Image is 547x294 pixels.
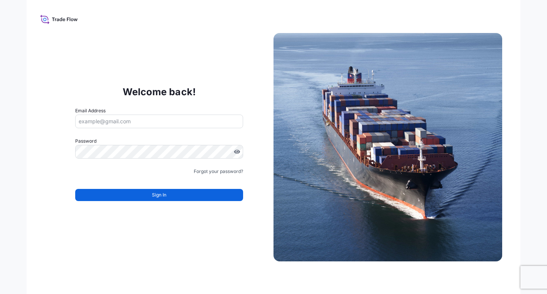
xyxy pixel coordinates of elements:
[194,168,243,175] a: Forgot your password?
[75,115,243,128] input: example@gmail.com
[75,189,243,201] button: Sign In
[152,191,166,199] span: Sign In
[273,33,502,261] img: Ship illustration
[75,137,243,145] label: Password
[123,86,196,98] p: Welcome back!
[75,107,106,115] label: Email Address
[234,149,240,155] button: Show password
